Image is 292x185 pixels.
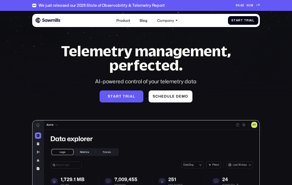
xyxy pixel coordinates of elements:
span: t [110,94,113,98]
span: u [167,94,170,98]
span: W [251,4,253,8]
span: t [119,94,122,98]
span: T [244,19,246,23]
span: N [247,4,249,8]
span: D [242,4,244,8]
span: i [128,94,130,98]
span: S [231,19,234,23]
span: a [236,19,238,23]
span: l [170,94,172,98]
span: e [161,94,164,98]
span: m [182,94,185,98]
span: h [158,94,161,98]
span: a [113,94,116,98]
span: d [164,94,167,98]
span: o [185,94,188,98]
div: Company [157,18,174,23]
a: Scheduledemo [149,90,192,102]
span: a [130,94,133,98]
span: E [238,4,240,8]
span: e [172,94,175,98]
span: S [108,94,110,98]
span: t [123,94,125,98]
a: Blog [137,16,150,25]
a: READNOW [236,4,260,8]
div: Company [155,16,180,25]
span: i [249,19,250,23]
span: r [125,94,128,98]
span: c [155,94,158,98]
span: A [240,4,243,8]
div: AI-powered control of your telemetry data [53,78,239,85]
span: S [153,94,155,98]
span: a [250,19,252,23]
span: r [246,19,249,23]
span: l [133,94,135,98]
span: R [236,4,238,8]
span: O [249,4,251,8]
span: r [238,19,241,23]
span: t [241,19,243,23]
span: t [234,19,236,23]
h1: Telemetry management, perfected. [53,44,239,72]
span: e [179,94,182,98]
a: Starttrial [100,90,143,102]
a: StartTrial [228,16,258,25]
span: r [116,94,119,98]
div: We just released our 2025 State of Observability & Telemetry Report [39,3,165,8]
span: d [176,94,179,98]
a: Product [114,16,133,25]
span: l [252,19,255,23]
